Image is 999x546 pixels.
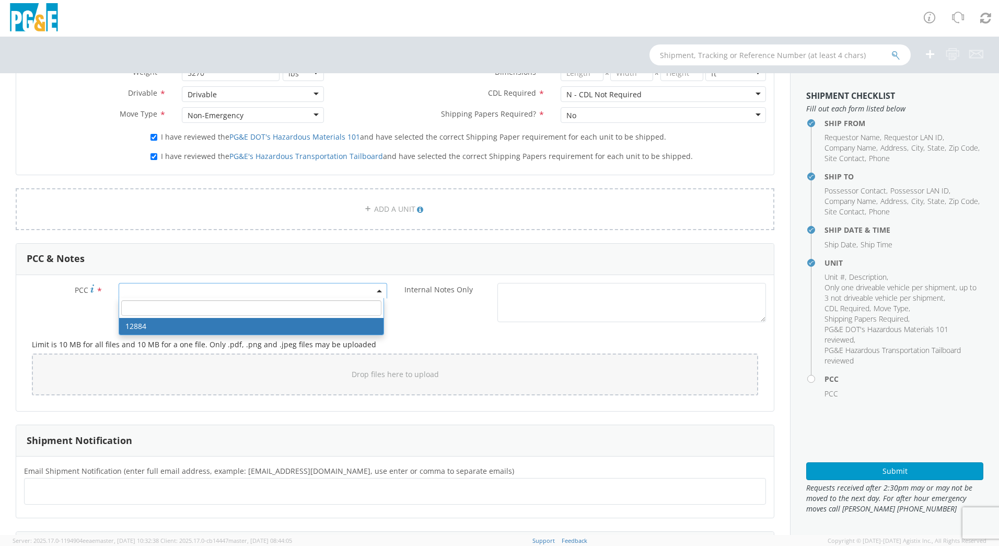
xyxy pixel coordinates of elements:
span: Description [849,272,887,282]
a: Support [532,537,555,544]
div: N - CDL Not Required [566,89,642,100]
h4: Unit [824,259,983,267]
span: Possessor LAN ID [890,186,949,196]
div: No [566,110,576,121]
span: State [927,143,945,153]
li: , [911,143,925,153]
li: , [824,196,878,207]
span: Copyright © [DATE]-[DATE] Agistix Inc., All Rights Reserved [828,537,986,545]
li: , [949,196,980,207]
li: , [849,272,888,282]
span: City [911,196,923,206]
span: Email Shipment Notification (enter full email address, example: jdoe01@agistix.com, use enter or ... [24,466,514,476]
h5: Limit is 10 MB for all files and 10 MB for a one file. Only .pdf, .png and .jpeg files may be upl... [32,340,758,348]
li: , [890,186,950,196]
h4: Ship Date & Time [824,226,983,234]
li: , [824,207,866,217]
span: Drivable [128,88,157,98]
span: CDL Required [488,88,536,98]
span: Company Name [824,196,876,206]
li: , [874,303,910,314]
span: master, [DATE] 08:44:05 [228,537,292,544]
li: , [880,143,909,153]
li: , [824,272,846,282]
h3: Shipment Notification [27,436,132,446]
span: State [927,196,945,206]
h4: Ship To [824,173,983,180]
li: , [824,324,981,345]
span: Dimensions [495,67,536,77]
span: Shipping Papers Required? [441,109,536,119]
div: Non-Emergency [188,110,243,121]
a: PG&E DOT's Hazardous Materials 101 [229,132,360,142]
span: Requestor LAN ID [884,132,943,142]
span: City [911,143,923,153]
span: Zip Code [949,143,978,153]
a: Feedback [562,537,587,544]
span: Possessor Contact [824,186,886,196]
li: , [824,314,910,324]
li: , [824,303,871,314]
span: Phone [869,207,890,217]
span: Server: 2025.17.0-1194904eeae [13,537,159,544]
span: Move Type [874,303,909,313]
li: , [949,143,980,153]
span: Weight [133,67,157,77]
span: Drop files here to upload [352,369,439,379]
span: Unit # [824,272,845,282]
input: Shipment, Tracking or Reference Number (at least 4 chars) [649,44,911,65]
li: , [824,186,888,196]
span: Fill out each form listed below [806,104,983,114]
span: Site Contact [824,207,865,217]
div: Drivable [188,89,217,100]
span: PCC [75,285,88,295]
span: Requests received after 2:30pm may or may not be moved to the next day. For after hour emergency ... [806,483,983,514]
span: Company Name [824,143,876,153]
span: Address [880,143,907,153]
span: I have reviewed the and have selected the correct Shipping Papers requirement for each unit to be... [161,151,693,161]
span: Address [880,196,907,206]
h3: PCC & Notes [27,254,85,264]
li: , [927,143,946,153]
input: I have reviewed thePG&E's Hazardous Transportation Tailboardand have selected the correct Shippin... [150,153,157,160]
li: , [824,153,866,164]
li: , [824,282,981,303]
a: ADD A UNIT [16,188,774,230]
span: Move Type [120,109,157,119]
span: PG&E Hazardous Transportation Tailboard reviewed [824,345,961,366]
button: Submit [806,462,983,480]
span: Phone [869,153,890,163]
li: , [884,132,944,143]
h4: Ship From [824,119,983,127]
span: I have reviewed the and have selected the correct Shipping Paper requirement for each unit to be ... [161,132,666,142]
h4: PCC [824,375,983,383]
span: Internal Notes Only [404,285,473,294]
img: pge-logo-06675f144f4cfa6a6814.png [8,3,60,34]
span: Ship Date [824,240,856,249]
li: , [911,196,925,207]
span: Shipping Papers Required [824,314,908,324]
span: Ship Time [861,240,892,249]
span: Zip Code [949,196,978,206]
span: PCC [824,389,838,399]
a: PG&E's Hazardous Transportation Tailboard [229,151,383,161]
li: , [880,196,909,207]
input: I have reviewed thePG&E DOT's Hazardous Materials 101and have selected the correct Shipping Paper... [150,134,157,141]
span: Site Contact [824,153,865,163]
li: , [824,143,878,153]
li: 12884 [119,318,384,335]
li: , [927,196,946,207]
span: PG&E DOT's Hazardous Materials 101 reviewed [824,324,948,345]
span: CDL Required [824,303,869,313]
li: , [824,132,881,143]
span: master, [DATE] 10:32:38 [95,537,159,544]
span: Client: 2025.17.0-cb14447 [160,537,292,544]
li: , [824,240,858,250]
span: Requestor Name [824,132,880,142]
strong: Shipment Checklist [806,90,895,101]
span: Only one driveable vehicle per shipment, up to 3 not driveable vehicle per shipment [824,282,977,303]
